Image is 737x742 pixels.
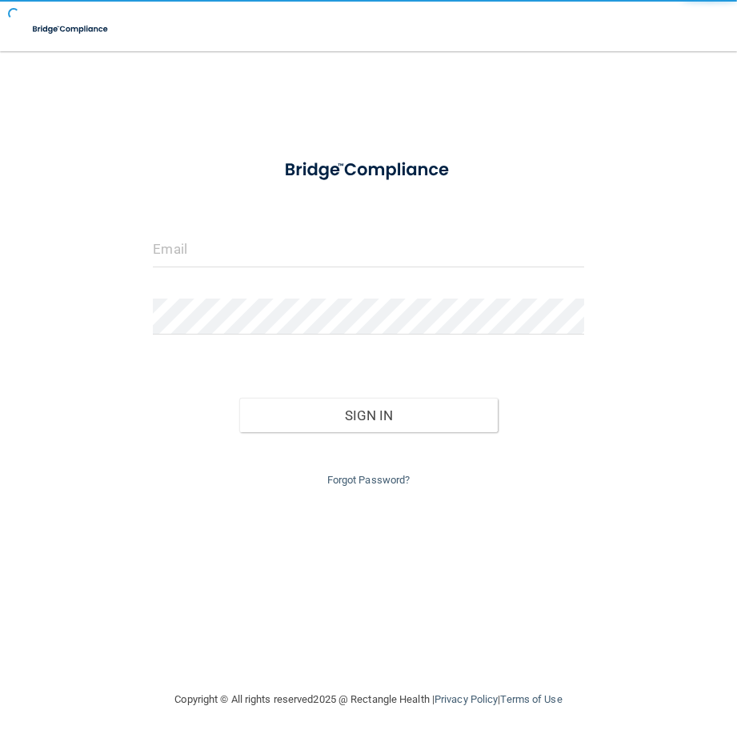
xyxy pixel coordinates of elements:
[24,13,118,46] img: bridge_compliance_login_screen.278c3ca4.svg
[327,474,411,486] a: Forgot Password?
[266,147,470,193] img: bridge_compliance_login_screen.278c3ca4.svg
[77,674,661,725] div: Copyright © All rights reserved 2025 @ Rectangle Health | |
[239,398,498,433] button: Sign In
[153,231,583,267] input: Email
[435,693,498,705] a: Privacy Policy
[500,693,562,705] a: Terms of Use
